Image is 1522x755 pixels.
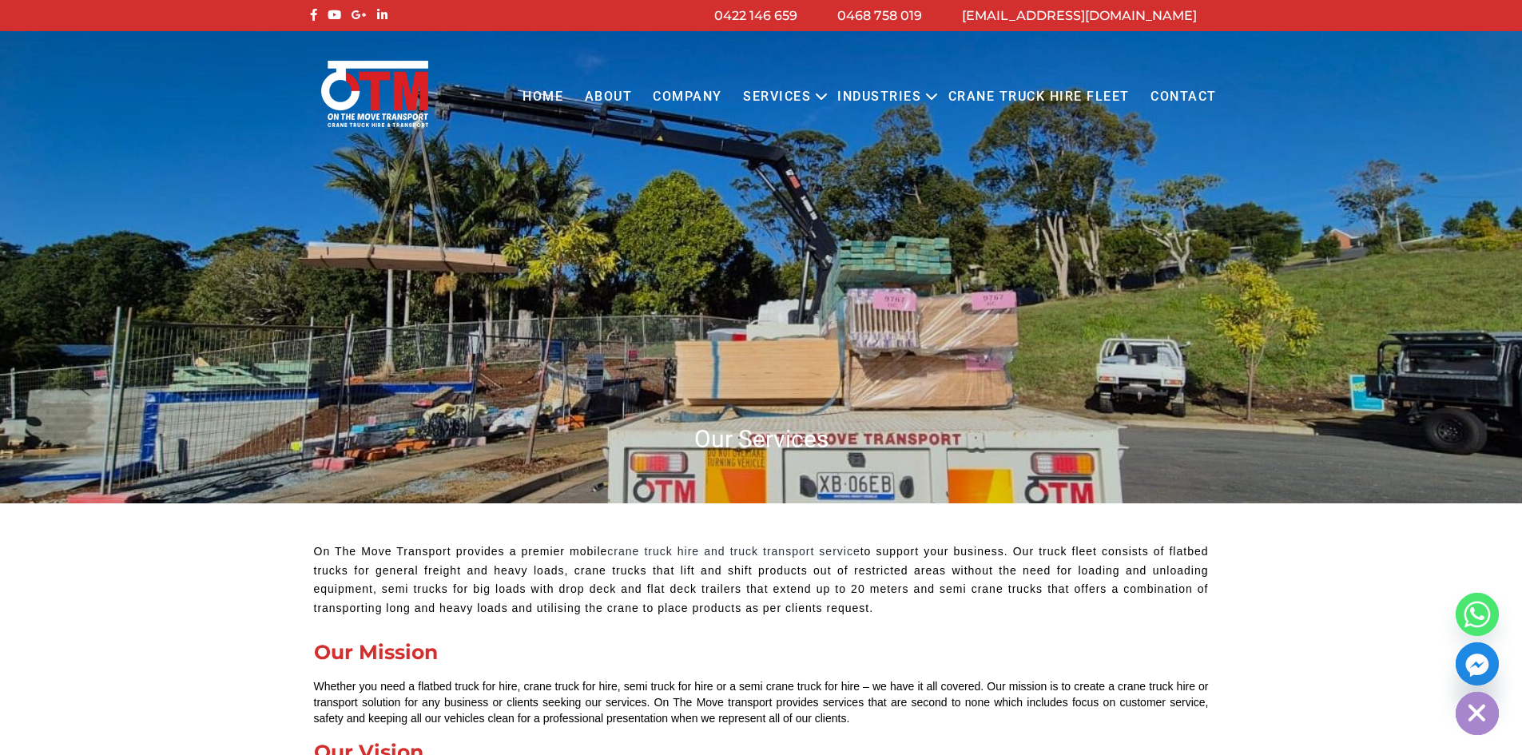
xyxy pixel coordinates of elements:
a: Crane Truck Hire Fleet [937,75,1139,119]
a: Contact [1140,75,1227,119]
a: Home [512,75,574,119]
img: Otmtransport [318,59,431,129]
a: COMPANY [642,75,733,119]
a: Services [733,75,821,119]
h1: Our Services [306,423,1217,455]
a: 0422 146 659 [714,8,797,23]
a: crane truck hire and truck transport service [607,545,860,558]
a: Whatsapp [1456,593,1499,636]
a: 0468 758 019 [837,8,922,23]
p: On The Move Transport provides a premier mobile to support your business. Our truck fleet consist... [314,542,1209,618]
a: About [574,75,642,119]
a: Industries [827,75,932,119]
a: Facebook_Messenger [1456,642,1499,685]
a: [EMAIL_ADDRESS][DOMAIN_NAME] [962,8,1197,23]
div: Whether you need a flatbed truck for hire, crane truck for hire, semi truck for hire or a semi cr... [314,678,1209,726]
div: Our Mission [314,642,1209,662]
